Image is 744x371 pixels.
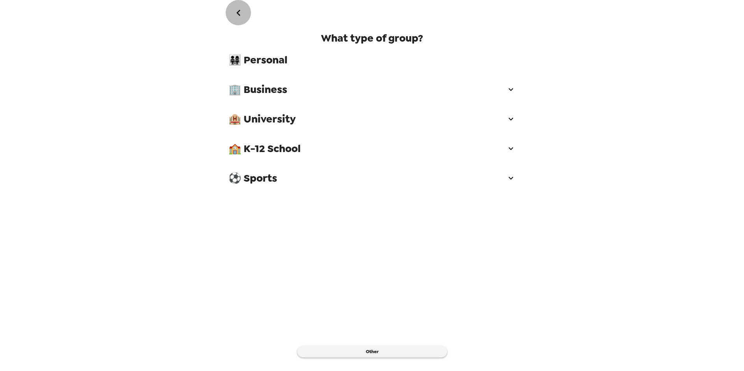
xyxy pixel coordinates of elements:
span: ⚽ Sports [228,171,506,185]
div: 🏨 University [222,107,522,131]
span: 🏨 University [228,112,506,126]
span: 🏢 Business [228,82,506,96]
div: 🏫 K-12 School [222,137,522,160]
div: ⚽ Sports [222,166,522,190]
div: 👨‍👩‍👧‍👧 Personal [222,48,522,72]
span: What type of group? [321,31,423,45]
button: Other [297,346,447,357]
span: 👨‍👩‍👧‍👧 Personal [228,53,516,67]
div: 🏢 Business [222,78,522,101]
span: 🏫 K-12 School [228,142,506,156]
